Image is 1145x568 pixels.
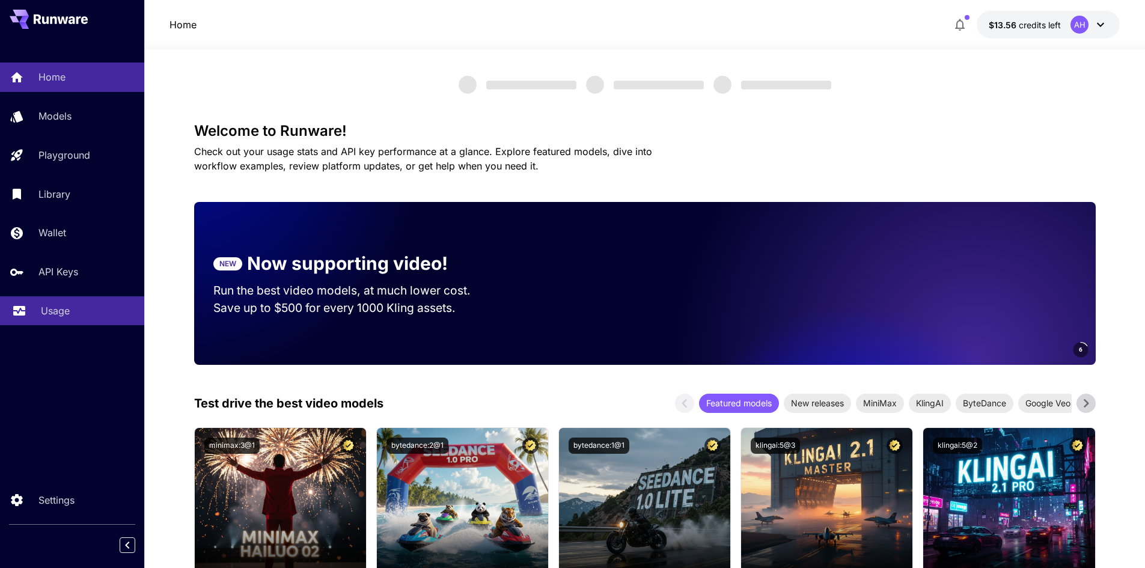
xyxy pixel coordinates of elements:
div: Collapse sidebar [129,534,144,556]
div: KlingAI [909,394,951,413]
span: KlingAI [909,397,951,409]
p: API Keys [38,264,78,279]
p: Home [38,70,66,84]
div: Google Veo [1018,394,1078,413]
button: bytedance:2@1 [386,438,448,454]
span: MiniMax [856,397,904,409]
p: Library [38,187,70,201]
p: Wallet [38,225,66,240]
h3: Welcome to Runware! [194,123,1096,139]
span: credits left [1019,20,1061,30]
span: Featured models [699,397,779,409]
div: AH [1070,16,1089,34]
span: 6 [1079,345,1082,354]
p: NEW [219,258,236,269]
button: bytedance:1@1 [569,438,629,454]
button: Certified Model – Vetted for best performance and includes a commercial license. [1069,438,1085,454]
p: Playground [38,148,90,162]
button: $13.56354AH [977,11,1120,38]
button: klingai:5@2 [933,438,982,454]
button: Certified Model – Vetted for best performance and includes a commercial license. [704,438,721,454]
span: Check out your usage stats and API key performance at a glance. Explore featured models, dive int... [194,145,652,172]
div: New releases [784,394,851,413]
div: MiniMax [856,394,904,413]
a: Home [169,17,197,32]
span: $13.56 [989,20,1019,30]
button: Certified Model – Vetted for best performance and includes a commercial license. [887,438,903,454]
nav: breadcrumb [169,17,197,32]
p: Settings [38,493,75,507]
p: Models [38,109,72,123]
button: Certified Model – Vetted for best performance and includes a commercial license. [340,438,356,454]
button: minimax:3@1 [204,438,260,454]
span: Google Veo [1018,397,1078,409]
button: Collapse sidebar [120,537,135,553]
span: New releases [784,397,851,409]
p: Now supporting video! [247,250,448,277]
p: Usage [41,304,70,318]
p: Run the best video models, at much lower cost. [213,282,493,299]
span: ByteDance [956,397,1013,409]
div: ByteDance [956,394,1013,413]
p: Save up to $500 for every 1000 Kling assets. [213,299,493,317]
button: Certified Model – Vetted for best performance and includes a commercial license. [522,438,539,454]
button: klingai:5@3 [751,438,800,454]
div: Featured models [699,394,779,413]
p: Test drive the best video models [194,394,383,412]
div: $13.56354 [989,19,1061,31]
